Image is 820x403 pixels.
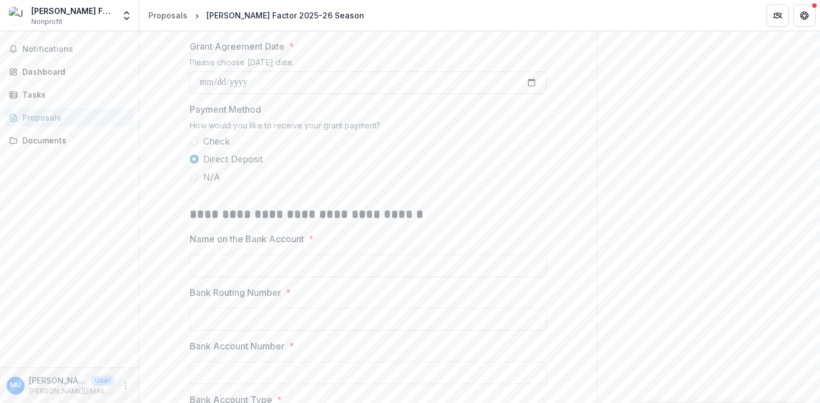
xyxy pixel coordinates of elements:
button: Notifications [4,40,134,58]
a: Proposals [144,7,192,23]
div: [PERSON_NAME] Factor 2025-26 Season [206,9,364,21]
a: Documents [4,131,134,150]
div: Proposals [22,112,126,123]
div: Dashboard [22,66,126,78]
p: Payment Method [190,103,261,116]
p: Bank Routing Number [190,286,281,299]
button: Open entity switcher [119,4,134,27]
div: Please choose [DATE] date. [190,57,547,71]
button: Partners [766,4,789,27]
div: Tasks [22,89,126,100]
span: Nonprofit [31,17,62,27]
p: [PERSON_NAME][EMAIL_ADDRESS][PERSON_NAME][DOMAIN_NAME] [29,386,114,396]
p: [PERSON_NAME] [29,375,87,386]
div: Proposals [148,9,187,21]
span: N/A [203,170,220,184]
span: Check [203,135,230,148]
div: Michael Uhrin [10,382,21,389]
span: Direct Deposit [203,152,263,166]
button: Get Help [793,4,816,27]
nav: breadcrumb [144,7,369,23]
div: How would you like to receive your grant payment? [190,121,547,135]
p: Bank Account Number [190,339,284,353]
span: Notifications [22,45,130,54]
p: Grant Agreement Date [190,40,284,53]
p: Name on the Bank Account [190,232,304,246]
a: Proposals [4,108,134,127]
button: More [119,379,132,392]
p: User [91,376,114,386]
a: Tasks [4,85,134,104]
div: Documents [22,135,126,146]
div: [PERSON_NAME] Factor [31,5,114,17]
a: Dashboard [4,63,134,81]
img: Jesse Factor [9,7,27,25]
